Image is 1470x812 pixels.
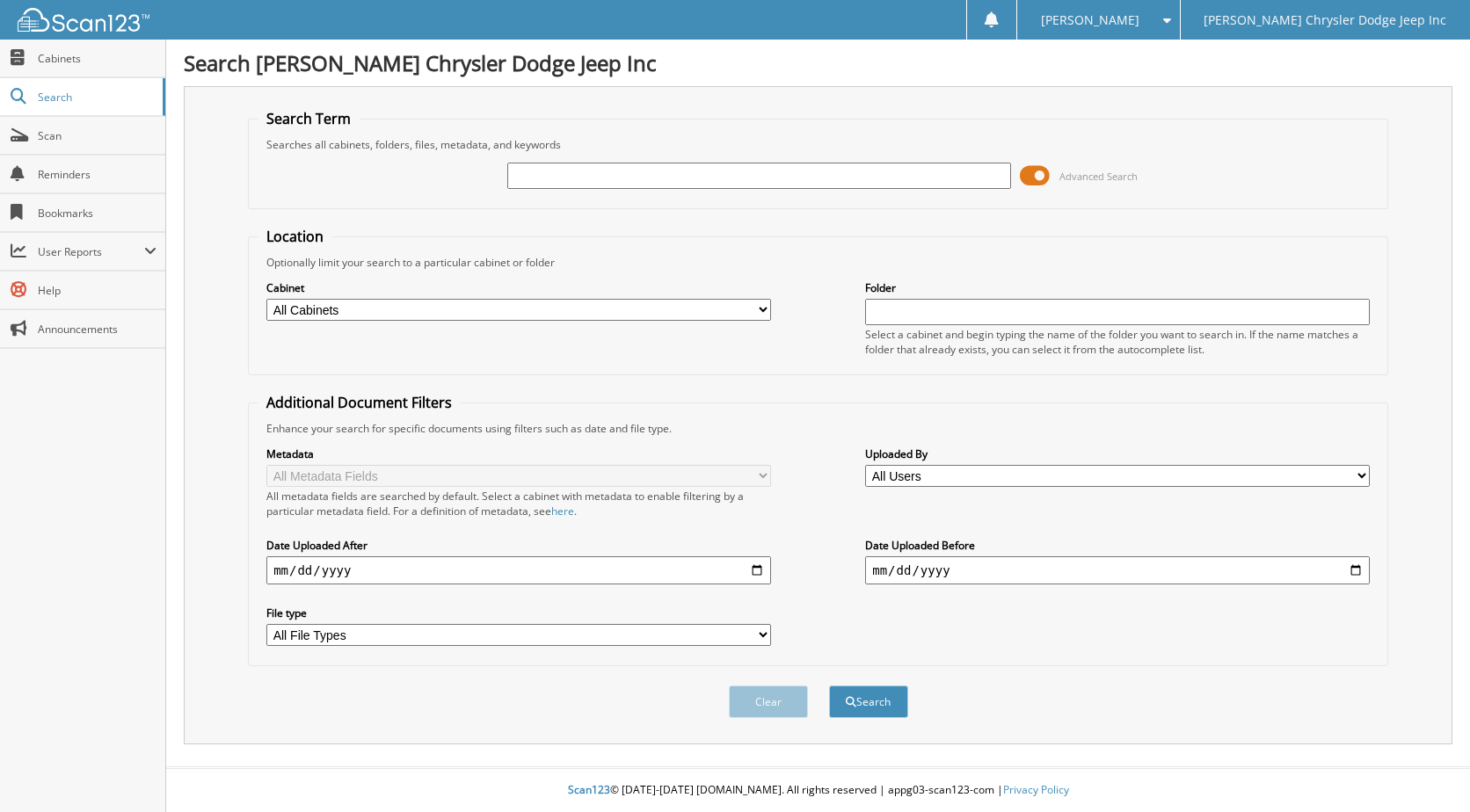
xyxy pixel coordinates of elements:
span: [PERSON_NAME] Chrysler Dodge Jeep Inc [1204,15,1446,25]
label: Uploaded By [865,446,1370,461]
legend: Search Term [258,109,360,128]
div: All metadata fields are searched by default. Select a cabinet with metadata to enable filtering b... [266,489,771,518]
span: Reminders [38,167,156,182]
span: Bookmarks [38,206,156,221]
span: Help [38,283,156,298]
div: Enhance your search for specific documents using filters such as date and file type. [258,421,1379,436]
input: end [865,556,1370,584]
label: Date Uploaded Before [865,538,1370,553]
img: scan123-logo-white.svg [18,8,149,32]
label: Folder [865,280,1370,295]
span: Search [38,90,154,105]
label: Cabinet [266,280,771,295]
label: Date Uploaded After [266,538,771,553]
legend: Location [258,227,332,246]
button: Clear [729,685,808,718]
div: © [DATE]-[DATE] [DOMAIN_NAME]. All rights reserved | appg03-scan123-com | [166,769,1470,812]
span: Scan123 [568,782,610,797]
span: Scan [38,128,156,143]
legend: Additional Document Filters [258,393,461,412]
span: [PERSON_NAME] [1041,15,1139,25]
span: Announcements [38,322,156,337]
span: Cabinets [38,51,156,66]
div: Optionally limit your search to a particular cabinet or folder [258,255,1379,270]
span: Advanced Search [1059,170,1138,183]
button: Search [829,685,908,718]
input: start [266,556,771,584]
iframe: Chat Widget [1382,728,1470,812]
div: Searches all cabinets, folders, files, metadata, and keywords [258,137,1379,152]
a: here [551,504,574,518]
span: User Reports [38,244,144,259]
a: Privacy Policy [1003,782,1069,797]
label: Metadata [266,446,771,461]
label: File type [266,605,771,620]
div: Select a cabinet and begin typing the name of the folder you want to search in. If the name match... [865,327,1370,357]
h1: Search [PERSON_NAME] Chrysler Dodge Jeep Inc [184,48,1452,77]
